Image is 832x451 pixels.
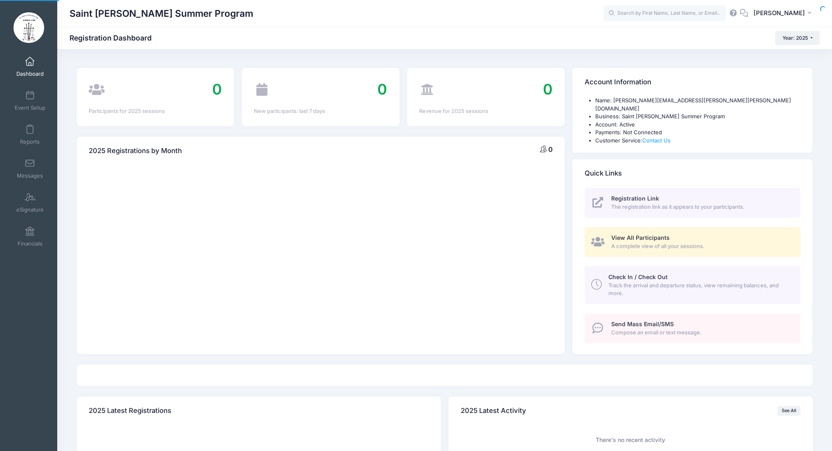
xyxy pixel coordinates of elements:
[17,172,43,179] span: Messages
[777,406,801,416] a: See All
[20,138,40,145] span: Reports
[642,137,671,144] a: Contact Us
[89,107,222,115] div: Participants for 2025 sessions
[254,107,387,115] div: New participants: last 7 days
[611,329,792,337] span: Compose an email or text message.
[595,97,801,113] li: Name: [PERSON_NAME][EMAIL_ADDRESS][PERSON_NAME][PERSON_NAME][DOMAIN_NAME]
[461,399,526,422] h4: 2025 Latest Activity
[419,107,552,115] div: Revenue for 2025 sessions
[611,320,674,327] span: Send Mass Email/SMS
[783,35,808,41] span: Year: 2025
[585,266,801,304] a: Check In / Check Out Track the arrival and departure status, view remaining balances, and more.
[585,227,801,257] a: View All Participants A complete view of all your sessions.
[611,242,792,250] span: A complete view of all your sessions.
[608,282,791,298] span: Track the arrival and departure status, view remaining balances, and more.
[611,234,670,241] span: View All Participants
[595,121,801,129] li: Account: Active
[377,80,387,98] span: 0
[11,154,49,183] a: Messages
[603,5,726,22] input: Search by First Name, Last Name, or Email...
[595,113,801,121] li: Business: Saint [PERSON_NAME] Summer Program
[543,80,553,98] span: 0
[461,436,801,444] div: There's no recent activity
[595,137,801,145] li: Customer Service:
[18,240,43,247] span: Financials
[611,195,659,202] span: Registration Link
[16,206,44,213] span: eSignature
[608,273,668,280] span: Check In / Check Out
[585,71,651,94] h4: Account Information
[754,9,805,18] span: [PERSON_NAME]
[595,129,801,137] li: Payments: Not Connected
[11,188,49,217] a: eSignature
[89,139,182,162] h4: 2025 Registrations by Month
[11,120,49,149] a: Reports
[70,34,159,42] h1: Registration Dashboard
[585,313,801,343] a: Send Mass Email/SMS Compose an email or text message.
[11,86,49,115] a: Event Setup
[15,104,45,111] span: Event Setup
[11,52,49,81] a: Dashboard
[16,70,44,77] span: Dashboard
[548,145,553,153] span: 0
[212,80,222,98] span: 0
[585,188,801,218] a: Registration Link The registration link as it appears to your participants.
[89,399,171,422] h4: 2025 Latest Registrations
[70,4,253,23] h1: Saint [PERSON_NAME] Summer Program
[585,162,622,185] h4: Quick Links
[13,12,44,43] img: Saint Herman Summer Program
[775,31,820,45] button: Year: 2025
[611,203,792,211] span: The registration link as it appears to your participants.
[748,4,820,23] button: [PERSON_NAME]
[11,222,49,251] a: Financials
